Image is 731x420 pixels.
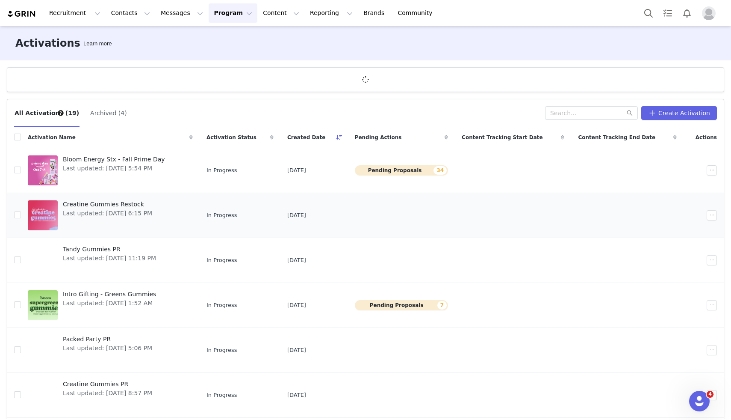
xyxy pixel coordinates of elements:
button: Messages [156,3,208,23]
h3: Activations [15,36,80,51]
i: icon: search [627,110,633,116]
span: Last updated: [DATE] 5:54 PM [63,164,165,173]
button: Recruitment [44,3,106,23]
iframe: Intercom live chat [689,391,710,411]
span: [DATE] [287,211,306,220]
span: Activation Status [206,134,256,141]
span: Creatine Gummies PR [63,380,152,389]
button: Pending Proposals34 [355,165,448,176]
span: Last updated: [DATE] 11:19 PM [63,254,156,263]
span: In Progress [206,211,237,220]
span: In Progress [206,346,237,354]
span: Tandy Gummies PR [63,245,156,254]
span: [DATE] [287,346,306,354]
img: placeholder-profile.jpg [702,6,716,20]
button: Search [639,3,658,23]
button: Contacts [106,3,155,23]
button: Notifications [678,3,696,23]
span: Last updated: [DATE] 1:52 AM [63,299,156,308]
a: Tasks [658,3,677,23]
div: Actions [684,128,724,146]
span: Last updated: [DATE] 5:06 PM [63,344,152,353]
span: [DATE] [287,301,306,310]
span: Created Date [287,134,326,141]
span: Intro Gifting - Greens Gummies [63,290,156,299]
button: Content [258,3,304,23]
span: [DATE] [287,391,306,399]
a: Brands [358,3,392,23]
a: Intro Gifting - Greens GummiesLast updated: [DATE] 1:52 AM [28,288,193,322]
span: [DATE] [287,256,306,265]
span: Activation Name [28,134,76,141]
a: Creatine Gummies PRLast updated: [DATE] 8:57 PM [28,378,193,412]
span: In Progress [206,301,237,310]
a: Bloom Energy Stx - Fall Prime DayLast updated: [DATE] 5:54 PM [28,153,193,188]
a: Community [393,3,442,23]
span: Creatine Gummies Restock [63,200,152,209]
span: Content Tracking Start Date [462,134,543,141]
span: In Progress [206,166,237,175]
span: Last updated: [DATE] 6:15 PM [63,209,152,218]
button: Reporting [305,3,358,23]
span: In Progress [206,391,237,399]
span: In Progress [206,256,237,265]
a: Creatine Gummies RestockLast updated: [DATE] 6:15 PM [28,198,193,232]
button: Archived (4) [90,106,127,120]
a: Packed Party PRLast updated: [DATE] 5:06 PM [28,333,193,367]
div: Tooltip anchor [57,109,65,117]
button: All Activations (19) [14,106,80,120]
img: grin logo [7,10,37,18]
span: [DATE] [287,166,306,175]
span: Packed Party PR [63,335,152,344]
span: Pending Actions [355,134,402,141]
input: Search... [545,106,638,120]
span: 4 [707,391,713,398]
span: Bloom Energy Stx - Fall Prime Day [63,155,165,164]
a: Tandy Gummies PRLast updated: [DATE] 11:19 PM [28,243,193,277]
span: Content Tracking End Date [578,134,655,141]
button: Program [209,3,257,23]
span: Last updated: [DATE] 8:57 PM [63,389,152,398]
button: Create Activation [641,106,717,120]
button: Pending Proposals7 [355,300,448,310]
div: Tooltip anchor [82,39,113,48]
button: Profile [697,6,724,20]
